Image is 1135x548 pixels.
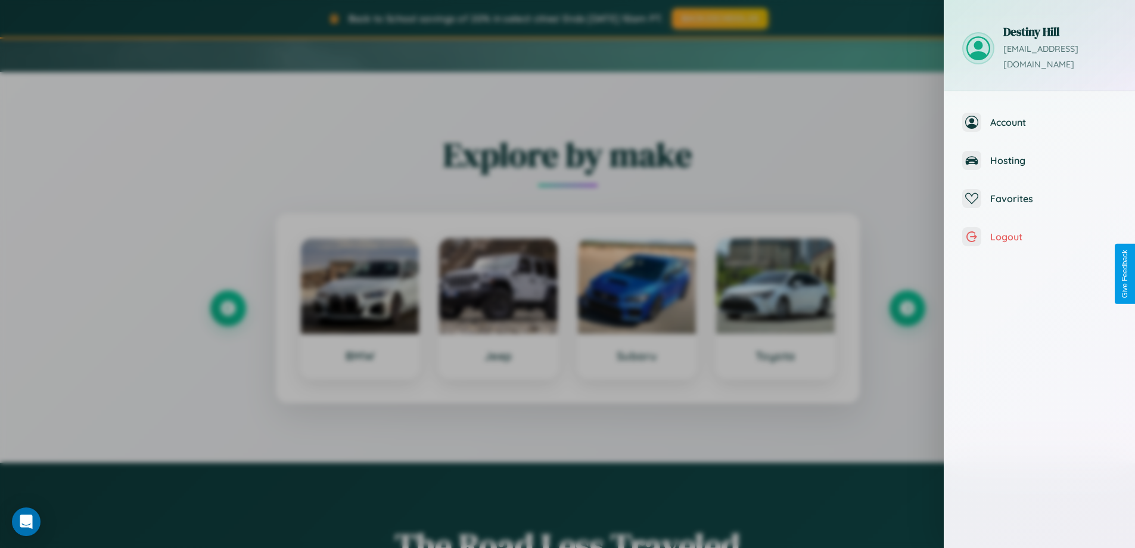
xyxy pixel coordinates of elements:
h3: Destiny Hill [1003,24,1117,39]
span: Hosting [990,154,1117,166]
p: [EMAIL_ADDRESS][DOMAIN_NAME] [1003,42,1117,73]
span: Logout [990,231,1117,243]
button: Favorites [944,179,1135,218]
div: Open Intercom Messenger [12,507,41,536]
button: Logout [944,218,1135,256]
button: Account [944,103,1135,141]
div: Give Feedback [1121,250,1129,298]
span: Favorites [990,193,1117,205]
button: Hosting [944,141,1135,179]
span: Account [990,116,1117,128]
